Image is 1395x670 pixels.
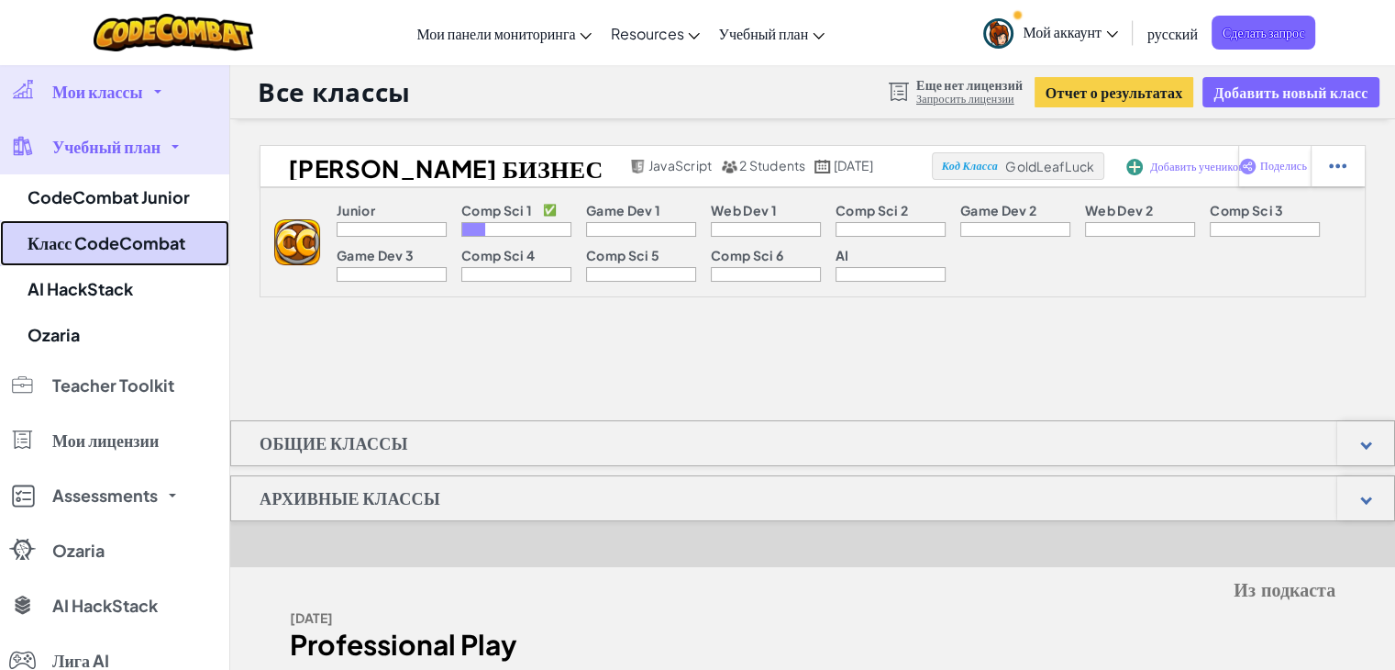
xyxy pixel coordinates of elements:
h1: Все классы [258,74,411,109]
p: Game Dev 3 [337,248,414,262]
a: Мои панели мониторинга [407,8,601,58]
span: Мой аккаунт [1023,22,1118,41]
span: [DATE] [834,157,873,173]
span: Мои классы [52,84,143,100]
p: Web Dev 2 [1085,203,1153,218]
a: Запросить лицензии [916,92,1023,106]
p: Comp Sci 3 [1210,203,1283,218]
a: Сделать запрос [1212,16,1316,50]
p: Junior [337,203,375,218]
a: Мой аккаунт [974,4,1127,61]
button: Отчет о результатах [1035,77,1194,107]
span: Мои панели мониторинга [416,24,575,43]
span: JavaScript [648,157,712,173]
p: Web Dev 1 [711,203,777,218]
p: AI [836,248,849,262]
span: AI HackStack [52,597,158,614]
img: IconStudentEllipsis.svg [1329,158,1346,174]
span: Resources [610,24,683,43]
span: Ozaria [52,542,105,559]
img: CodeCombat logo [94,14,254,51]
p: Comp Sci 2 [836,203,908,218]
img: calendar.svg [814,160,831,173]
h5: Из подкаста [290,576,1335,605]
span: GoldLeafLuck [1005,158,1094,174]
h1: Архивные классы [231,475,469,521]
span: Еще нет лицензий [916,77,1023,92]
p: Comp Sci 6 [711,248,783,262]
div: [DATE] [290,605,799,631]
div: Professional Play [290,631,799,658]
img: IconShare_Purple.svg [1239,158,1257,174]
a: [PERSON_NAME] бизнес JavaScript 2 Students [DATE] [260,152,932,180]
span: русский [1147,24,1198,43]
img: MultipleUsers.png [721,160,737,173]
p: ✅ [543,203,557,218]
img: logo [274,219,320,265]
span: Добавить учеников [1150,162,1244,173]
p: Comp Sci 1 [461,203,532,218]
img: IconAddStudents.svg [1126,159,1143,175]
p: Comp Sci 5 [586,248,659,262]
span: Учебный план [52,139,161,155]
p: Game Dev 2 [960,203,1036,218]
span: Teacher Toolkit [52,377,174,394]
p: Comp Sci 4 [461,248,535,262]
img: javascript.png [629,160,646,173]
h1: Общие классы [231,420,437,466]
a: Resources [601,8,709,58]
span: Мои лицензии [52,432,159,449]
span: Код Класса [942,161,998,172]
span: Assessments [52,487,158,504]
h2: [PERSON_NAME] бизнес [260,152,625,180]
img: avatar [983,18,1013,49]
span: Учебный план [718,24,808,43]
a: Учебный план [709,8,834,58]
span: Лига AI [52,653,109,669]
a: русский [1138,8,1207,58]
p: Game Dev 1 [586,203,660,218]
span: 2 Students [739,157,805,173]
button: Добавить новый класс [1202,77,1378,107]
span: Поделись [1260,161,1307,172]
